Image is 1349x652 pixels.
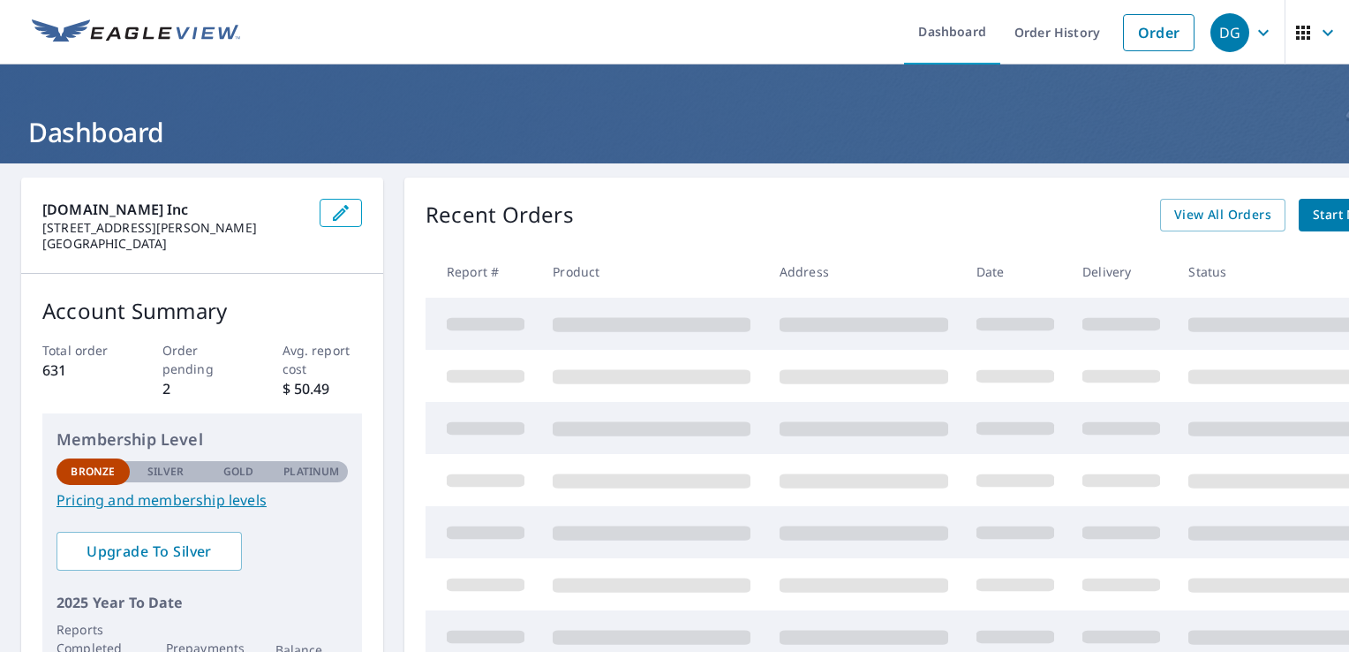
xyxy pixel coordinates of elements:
[42,199,305,220] p: [DOMAIN_NAME] Inc
[283,341,363,378] p: Avg. report cost
[57,489,348,511] a: Pricing and membership levels
[42,236,305,252] p: [GEOGRAPHIC_DATA]
[1068,246,1174,298] th: Delivery
[962,246,1068,298] th: Date
[57,532,242,571] a: Upgrade To Silver
[539,246,765,298] th: Product
[426,246,539,298] th: Report #
[147,464,185,480] p: Silver
[283,464,339,480] p: Platinum
[42,341,123,360] p: Total order
[71,542,228,561] span: Upgrade To Silver
[223,464,253,480] p: Gold
[57,428,348,451] p: Membership Level
[162,341,243,378] p: Order pending
[32,19,240,46] img: EV Logo
[765,246,962,298] th: Address
[21,114,1328,150] h1: Dashboard
[1174,204,1271,226] span: View All Orders
[57,592,348,613] p: 2025 Year To Date
[162,378,243,399] p: 2
[42,360,123,381] p: 631
[1160,199,1285,231] a: View All Orders
[71,464,115,480] p: Bronze
[1210,13,1249,52] div: DG
[1123,14,1195,51] a: Order
[283,378,363,399] p: $ 50.49
[42,295,362,327] p: Account Summary
[42,220,305,236] p: [STREET_ADDRESS][PERSON_NAME]
[426,199,574,231] p: Recent Orders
